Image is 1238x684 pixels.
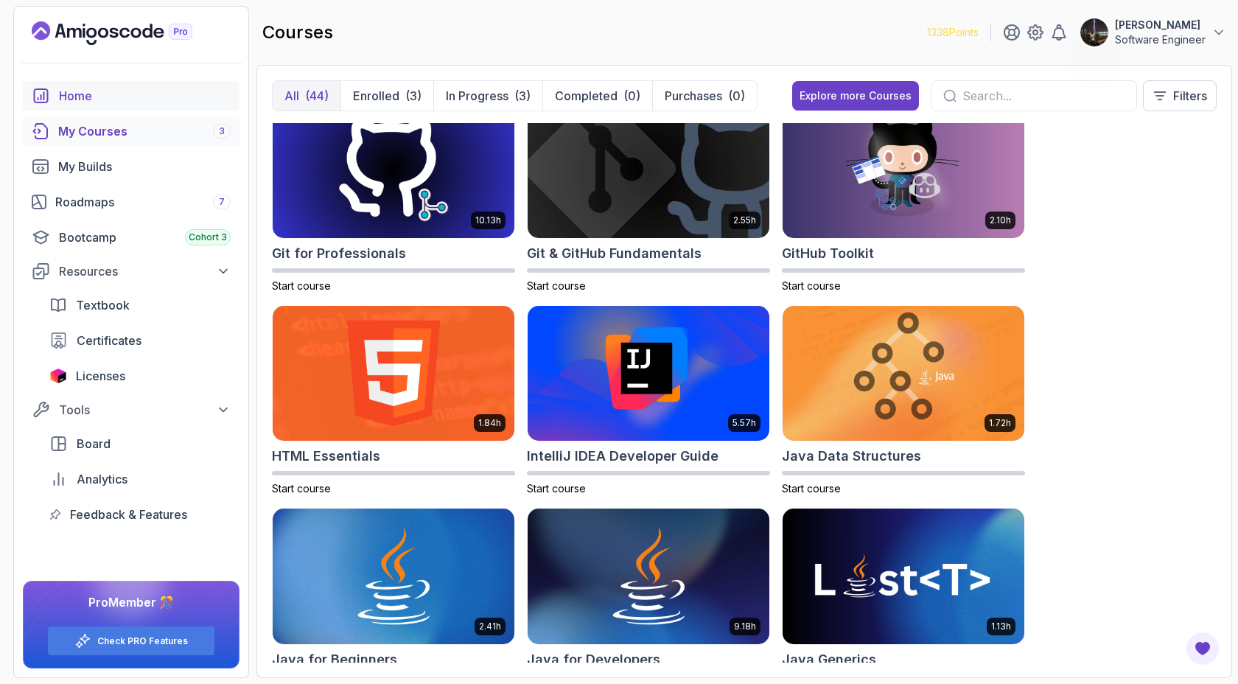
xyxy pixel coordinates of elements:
[782,446,921,467] h2: Java Data Structures
[23,116,239,146] a: courses
[23,187,239,217] a: roadmaps
[783,306,1024,442] img: Java Data Structures card
[555,87,618,105] p: Completed
[76,367,125,385] span: Licenses
[782,279,841,292] span: Start course
[272,243,406,264] h2: Git for Professionals
[989,417,1011,429] p: 1.72h
[340,81,433,111] button: Enrolled(3)
[189,231,227,243] span: Cohort 3
[732,417,756,429] p: 5.57h
[23,397,239,423] button: Tools
[528,102,769,238] img: Git & GitHub Fundamentals card
[41,361,239,391] a: licenses
[77,435,111,453] span: Board
[527,482,586,495] span: Start course
[782,243,874,264] h2: GitHub Toolkit
[273,509,514,644] img: Java for Beginners card
[273,306,514,442] img: HTML Essentials card
[1173,87,1207,105] p: Filters
[47,626,215,656] button: Check PRO Features
[70,506,187,523] span: Feedback & Features
[41,290,239,320] a: textbook
[962,87,1125,105] input: Search...
[23,223,239,252] a: bootcamp
[665,87,722,105] p: Purchases
[305,87,329,105] div: (44)
[49,369,67,383] img: jetbrains icon
[23,81,239,111] a: home
[528,509,769,644] img: Java for Developers card
[733,214,756,226] p: 2.55h
[475,214,501,226] p: 10.13h
[1080,18,1226,47] button: user profile image[PERSON_NAME]Software Engineer
[734,621,756,632] p: 9.18h
[58,158,231,175] div: My Builds
[262,21,333,44] h2: courses
[41,326,239,355] a: certificates
[76,296,130,314] span: Textbook
[97,635,188,647] a: Check PRO Features
[353,87,399,105] p: Enrolled
[990,214,1011,226] p: 2.10h
[728,87,745,105] div: (0)
[272,446,380,467] h2: HTML Essentials
[77,332,141,349] span: Certificates
[652,81,757,111] button: Purchases(0)
[59,228,231,246] div: Bootcamp
[219,196,225,208] span: 7
[800,88,912,103] div: Explore more Courses
[527,649,660,670] h2: Java for Developers
[32,21,226,45] a: Landing page
[284,87,299,105] p: All
[527,243,702,264] h2: Git & GitHub Fundamentals
[58,122,231,140] div: My Courses
[783,509,1024,644] img: Java Generics card
[1115,18,1206,32] p: [PERSON_NAME]
[59,262,231,280] div: Resources
[272,649,397,670] h2: Java for Beginners
[41,464,239,494] a: analytics
[1185,631,1220,666] button: Open Feedback Button
[542,81,652,111] button: Completed(0)
[479,621,501,632] p: 2.41h
[55,193,231,211] div: Roadmaps
[623,87,640,105] div: (0)
[446,87,508,105] p: In Progress
[41,500,239,529] a: feedback
[792,81,919,111] button: Explore more Courses
[272,279,331,292] span: Start course
[1115,32,1206,47] p: Software Engineer
[478,417,501,429] p: 1.84h
[782,649,876,670] h2: Java Generics
[433,81,542,111] button: In Progress(3)
[59,87,231,105] div: Home
[405,87,422,105] div: (3)
[77,470,127,488] span: Analytics
[273,81,340,111] button: All(44)
[272,482,331,495] span: Start course
[782,482,841,495] span: Start course
[527,279,586,292] span: Start course
[927,25,979,40] p: 1338 Points
[219,125,225,137] span: 3
[23,152,239,181] a: builds
[528,306,769,442] img: IntelliJ IDEA Developer Guide card
[23,258,239,285] button: Resources
[783,102,1024,238] img: GitHub Toolkit card
[514,87,531,105] div: (3)
[41,429,239,458] a: board
[273,102,514,238] img: Git for Professionals card
[1080,18,1108,46] img: user profile image
[527,446,718,467] h2: IntelliJ IDEA Developer Guide
[59,401,231,419] div: Tools
[991,621,1011,632] p: 1.13h
[1143,80,1217,111] button: Filters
